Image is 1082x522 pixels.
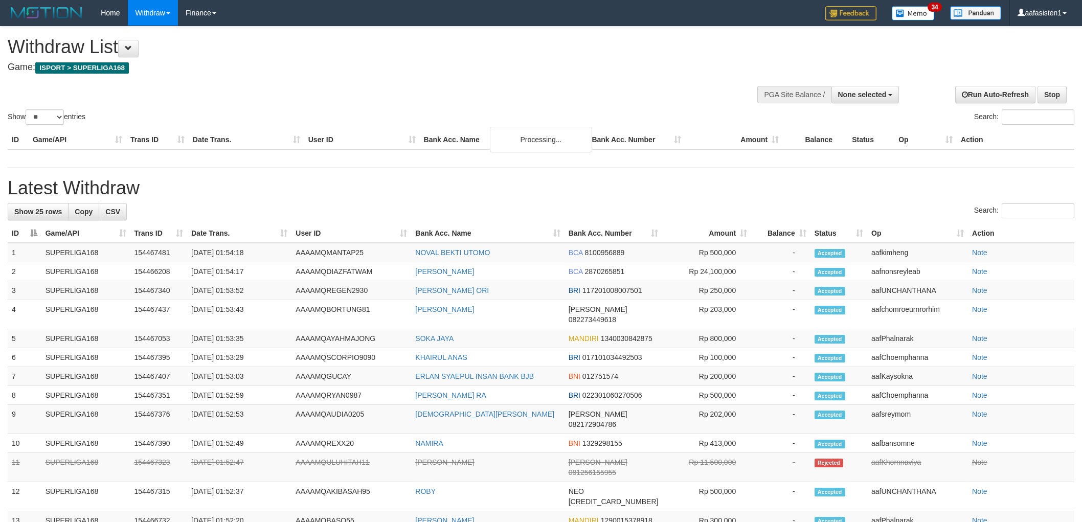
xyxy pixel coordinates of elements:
td: 154467376 [130,405,187,434]
img: MOTION_logo.png [8,5,85,20]
td: 154467390 [130,434,187,453]
span: Copy [75,208,93,216]
td: 7 [8,367,41,386]
span: BNI [569,439,580,447]
a: ERLAN SYAEPUL INSAN BANK BJB [415,372,534,380]
input: Search: [1002,109,1074,125]
span: BRI [569,391,580,399]
a: Note [972,391,987,399]
td: Rp 202,000 [662,405,751,434]
td: 154467323 [130,453,187,482]
span: Accepted [815,488,845,496]
a: [PERSON_NAME] [415,458,474,466]
td: - [751,482,810,511]
span: [PERSON_NAME] [569,305,627,313]
div: PGA Site Balance / [757,86,831,103]
span: BCA [569,248,583,257]
h1: Latest Withdraw [8,178,1074,198]
td: 10 [8,434,41,453]
td: 4 [8,300,41,329]
th: Balance: activate to sort column ascending [751,224,810,243]
a: [PERSON_NAME] RA [415,391,486,399]
th: Bank Acc. Name: activate to sort column ascending [411,224,564,243]
td: 154467395 [130,348,187,367]
td: AAAAMQULUHITAH11 [291,453,411,482]
td: SUPERLIGA168 [41,386,130,405]
span: Copy 022301060270506 to clipboard [582,391,642,399]
th: Balance [783,130,848,149]
td: SUPERLIGA168 [41,367,130,386]
th: Game/API: activate to sort column ascending [41,224,130,243]
td: SUPERLIGA168 [41,300,130,329]
span: ISPORT > SUPERLIGA168 [35,62,129,74]
a: Note [972,353,987,361]
span: Accepted [815,335,845,344]
a: Note [972,248,987,257]
a: Note [972,487,987,495]
div: Processing... [490,127,592,152]
th: Trans ID [126,130,189,149]
td: aafPhalnarak [867,329,968,348]
span: BRI [569,353,580,361]
td: AAAAMQREGEN2930 [291,281,411,300]
td: 11 [8,453,41,482]
td: aafUNCHANTHANA [867,482,968,511]
td: aafKaysokna [867,367,968,386]
td: 154467053 [130,329,187,348]
a: CSV [99,203,127,220]
th: ID [8,130,29,149]
td: [DATE] 01:53:29 [187,348,291,367]
img: panduan.png [950,6,1001,20]
td: - [751,243,810,262]
th: Status [848,130,894,149]
td: AAAAMQSCORPIO9090 [291,348,411,367]
td: - [751,329,810,348]
th: Date Trans.: activate to sort column ascending [187,224,291,243]
th: User ID: activate to sort column ascending [291,224,411,243]
span: BNI [569,372,580,380]
td: - [751,405,810,434]
span: Accepted [815,411,845,419]
a: Stop [1038,86,1067,103]
td: [DATE] 01:53:43 [187,300,291,329]
th: Bank Acc. Number [588,130,685,149]
a: Note [972,410,987,418]
h4: Game: [8,62,711,73]
td: SUPERLIGA168 [41,243,130,262]
span: Show 25 rows [14,208,62,216]
td: SUPERLIGA168 [41,482,130,511]
td: Rp 250,000 [662,281,751,300]
td: [DATE] 01:54:17 [187,262,291,281]
td: Rp 413,000 [662,434,751,453]
td: - [751,281,810,300]
span: Copy 081256155955 to clipboard [569,468,616,476]
td: - [751,386,810,405]
td: SUPERLIGA168 [41,281,130,300]
td: Rp 500,000 [662,482,751,511]
th: Date Trans. [189,130,304,149]
td: aafsreymom [867,405,968,434]
td: AAAAMQAYAHMAJONG [291,329,411,348]
td: aafkimheng [867,243,968,262]
td: 154467340 [130,281,187,300]
span: Copy 012751574 to clipboard [582,372,618,380]
td: [DATE] 01:54:18 [187,243,291,262]
span: BRI [569,286,580,294]
td: - [751,262,810,281]
td: AAAAMQBORTUNG81 [291,300,411,329]
a: NAMIRA [415,439,443,447]
td: 5 [8,329,41,348]
td: SUPERLIGA168 [41,434,130,453]
label: Search: [974,203,1074,218]
td: 154467481 [130,243,187,262]
span: Copy 017101034492503 to clipboard [582,353,642,361]
span: Copy 1329298155 to clipboard [582,439,622,447]
td: aafKhornnaviya [867,453,968,482]
td: [DATE] 01:53:03 [187,367,291,386]
a: Note [972,286,987,294]
label: Show entries [8,109,85,125]
a: [PERSON_NAME] [415,305,474,313]
td: SUPERLIGA168 [41,329,130,348]
span: Accepted [815,249,845,258]
span: Copy 082172904786 to clipboard [569,420,616,428]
